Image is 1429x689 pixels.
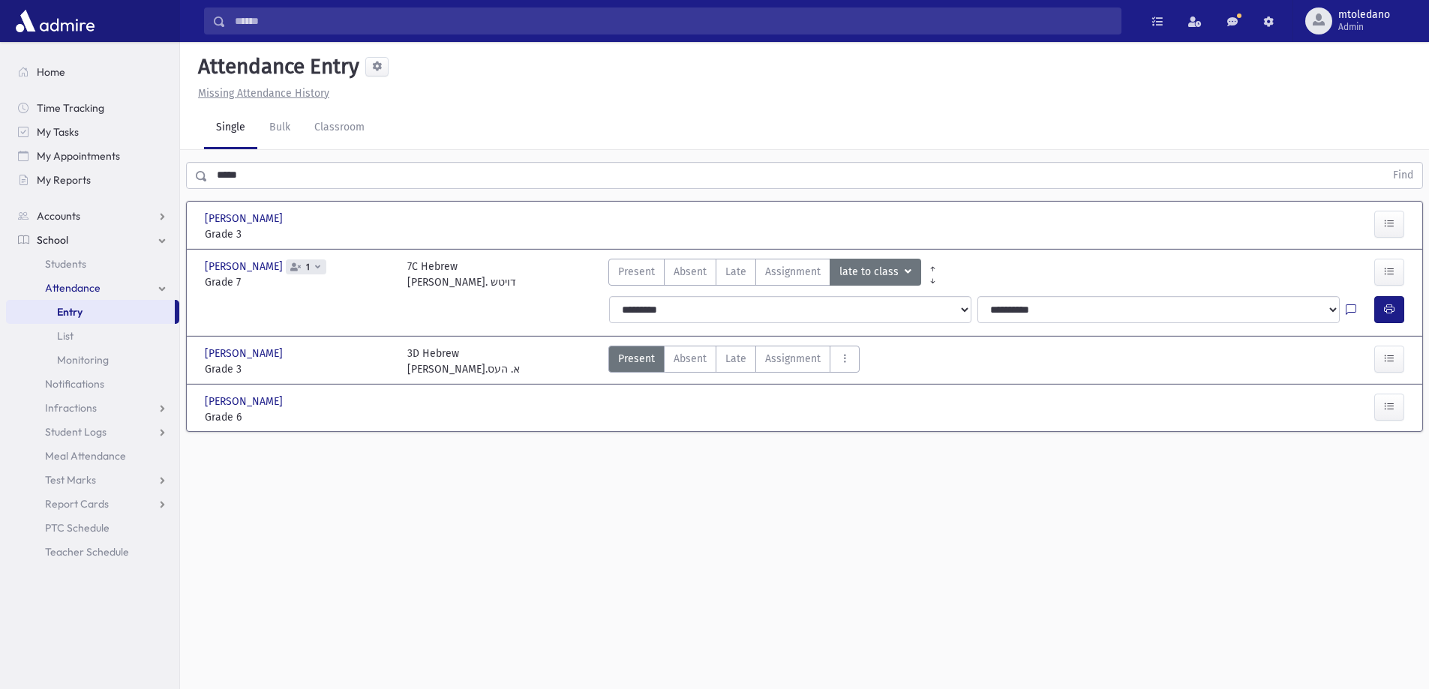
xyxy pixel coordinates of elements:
[608,346,860,377] div: AttTypes
[57,329,74,343] span: List
[45,449,126,463] span: Meal Attendance
[45,521,110,535] span: PTC Schedule
[57,353,109,367] span: Monitoring
[6,204,179,228] a: Accounts
[6,492,179,516] a: Report Cards
[205,274,392,290] span: Grade 7
[45,497,109,511] span: Report Cards
[6,120,179,144] a: My Tasks
[6,300,175,324] a: Entry
[45,545,129,559] span: Teacher Schedule
[1384,163,1422,188] button: Find
[192,54,359,79] h5: Attendance Entry
[205,259,286,274] span: [PERSON_NAME]
[674,351,707,367] span: Absent
[6,372,179,396] a: Notifications
[226,7,1121,34] input: Search
[257,107,302,149] a: Bulk
[45,257,86,271] span: Students
[6,540,179,564] a: Teacher Schedule
[37,101,104,115] span: Time Tracking
[205,394,286,409] span: [PERSON_NAME]
[37,173,91,187] span: My Reports
[6,468,179,492] a: Test Marks
[205,409,392,425] span: Grade 6
[205,226,392,242] span: Grade 3
[6,168,179,192] a: My Reports
[725,264,746,280] span: Late
[6,144,179,168] a: My Appointments
[37,125,79,139] span: My Tasks
[6,276,179,300] a: Attendance
[618,264,655,280] span: Present
[6,228,179,252] a: School
[6,420,179,444] a: Student Logs
[12,6,98,36] img: AdmirePro
[45,377,104,391] span: Notifications
[198,87,329,100] u: Missing Attendance History
[6,324,179,348] a: List
[302,107,377,149] a: Classroom
[192,87,329,100] a: Missing Attendance History
[37,233,68,247] span: School
[6,252,179,276] a: Students
[37,209,80,223] span: Accounts
[45,425,107,439] span: Student Logs
[6,60,179,84] a: Home
[830,259,921,286] button: late to class
[204,107,257,149] a: Single
[674,264,707,280] span: Absent
[6,348,179,372] a: Monitoring
[37,149,120,163] span: My Appointments
[765,264,821,280] span: Assignment
[205,211,286,226] span: [PERSON_NAME]
[6,396,179,420] a: Infractions
[618,351,655,367] span: Present
[45,401,97,415] span: Infractions
[37,65,65,79] span: Home
[6,516,179,540] a: PTC Schedule
[1338,9,1390,21] span: mtoledano
[725,351,746,367] span: Late
[45,281,101,295] span: Attendance
[6,444,179,468] a: Meal Attendance
[6,96,179,120] a: Time Tracking
[57,305,83,319] span: Entry
[205,361,392,377] span: Grade 3
[765,351,821,367] span: Assignment
[407,259,516,290] div: 7C Hebrew [PERSON_NAME]. דויטש
[1338,21,1390,33] span: Admin
[608,259,921,290] div: AttTypes
[839,264,902,280] span: late to class
[407,346,520,377] div: 3D Hebrew [PERSON_NAME].א. העס
[303,262,313,272] span: 1
[205,346,286,361] span: [PERSON_NAME]
[45,473,96,487] span: Test Marks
